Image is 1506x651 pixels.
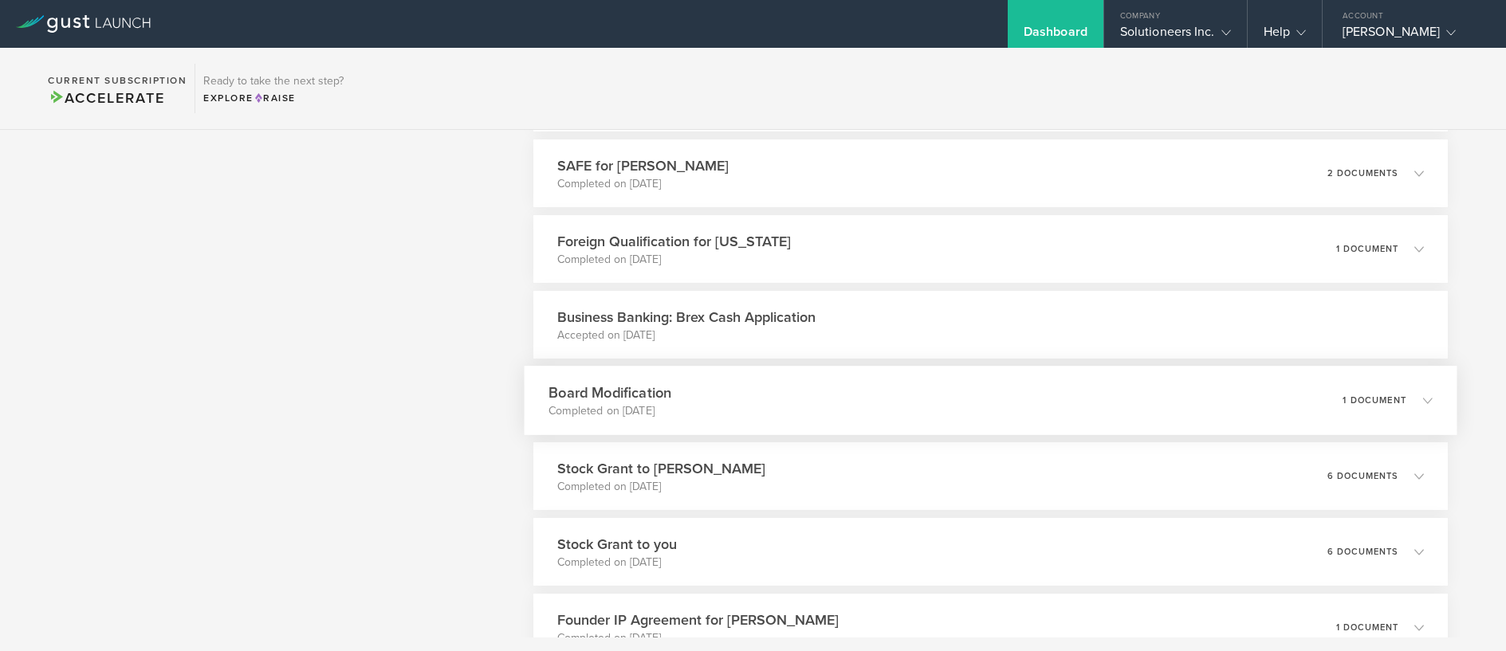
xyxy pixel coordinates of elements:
[557,252,791,268] p: Completed on [DATE]
[1327,169,1398,178] p: 2 documents
[1336,623,1398,632] p: 1 document
[557,307,816,327] h3: Business Banking: Brex Cash Application
[557,231,791,252] h3: Foreign Qualification for [US_STATE]
[557,155,729,176] h3: SAFE for [PERSON_NAME]
[203,91,344,105] div: Explore
[557,630,839,646] p: Completed on [DATE]
[557,555,677,571] p: Completed on [DATE]
[1024,24,1087,48] div: Dashboard
[549,403,671,419] p: Completed on [DATE]
[549,382,671,403] h3: Board Modification
[1120,24,1231,48] div: Solutioneers Inc.
[557,327,816,343] p: Accepted on [DATE]
[1343,396,1407,405] p: 1 document
[1343,24,1478,48] div: [PERSON_NAME]
[1327,547,1398,556] p: 6 documents
[557,610,839,630] h3: Founder IP Agreement for [PERSON_NAME]
[254,92,296,104] span: Raise
[1327,472,1398,480] p: 6 documents
[203,76,344,87] h3: Ready to take the next step?
[557,534,677,555] h3: Stock Grant to you
[48,89,164,107] span: Accelerate
[1264,24,1306,48] div: Help
[557,479,765,495] p: Completed on [DATE]
[557,458,765,479] h3: Stock Grant to [PERSON_NAME]
[48,76,187,85] h2: Current Subscription
[1336,245,1398,253] p: 1 document
[195,64,352,113] div: Ready to take the next step?ExploreRaise
[557,176,729,192] p: Completed on [DATE]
